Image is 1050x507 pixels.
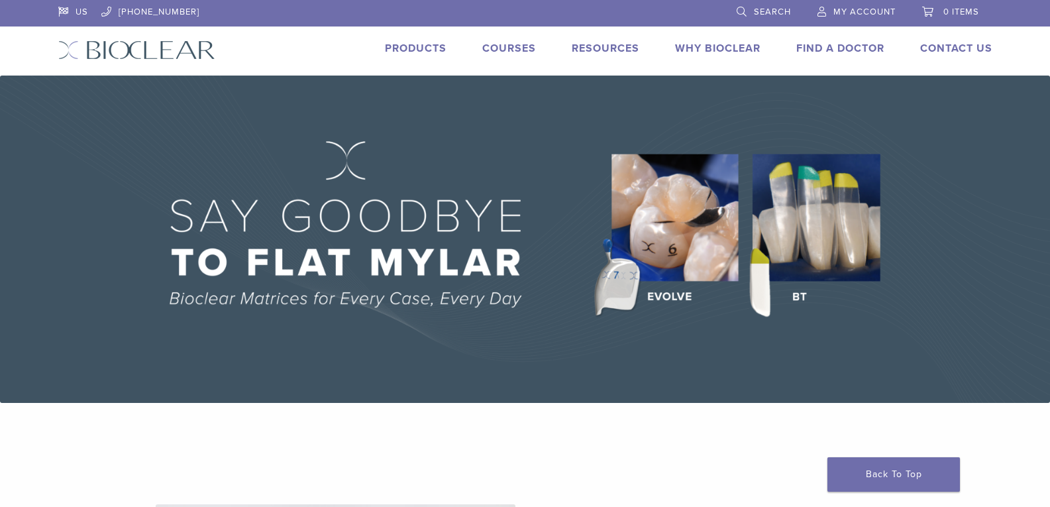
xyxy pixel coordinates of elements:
[58,40,215,60] img: Bioclear
[385,42,446,55] a: Products
[482,42,536,55] a: Courses
[943,7,979,17] span: 0 items
[833,7,896,17] span: My Account
[754,7,791,17] span: Search
[796,42,884,55] a: Find A Doctor
[675,42,761,55] a: Why Bioclear
[920,42,992,55] a: Contact Us
[827,457,960,492] a: Back To Top
[572,42,639,55] a: Resources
